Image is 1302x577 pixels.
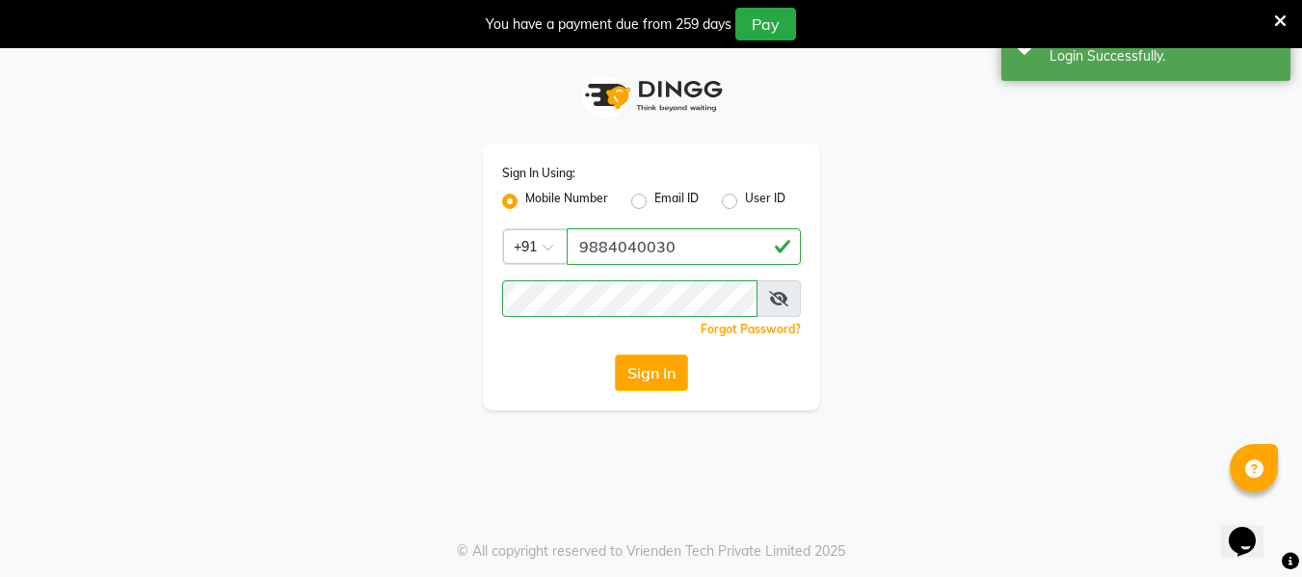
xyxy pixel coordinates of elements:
button: Pay [735,8,796,40]
a: Forgot Password? [701,322,801,336]
label: Mobile Number [525,190,608,213]
label: User ID [745,190,785,213]
input: Username [567,228,801,265]
input: Username [502,280,757,317]
iframe: chat widget [1221,500,1283,558]
label: Sign In Using: [502,165,575,182]
div: Login Successfully. [1050,46,1276,66]
label: Email ID [654,190,699,213]
div: You have a payment due from 259 days [486,14,731,35]
img: logo1.svg [574,67,729,124]
button: Sign In [615,354,688,391]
